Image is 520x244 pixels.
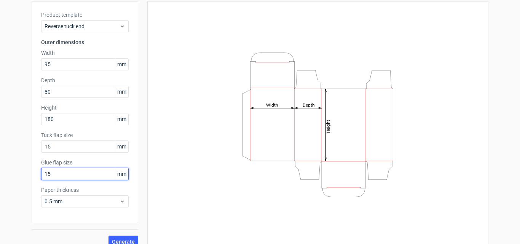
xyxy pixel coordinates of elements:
span: mm [115,59,128,70]
label: Tuck flap size [41,131,129,139]
span: Reverse tuck end [45,22,120,30]
tspan: Depth [303,102,315,107]
label: Height [41,104,129,112]
label: Depth [41,77,129,84]
span: mm [115,168,128,180]
label: Product template [41,11,129,19]
tspan: Width [266,102,278,107]
label: Paper thickness [41,186,129,194]
h3: Outer dimensions [41,38,129,46]
span: mm [115,86,128,97]
span: mm [115,141,128,152]
tspan: Height [325,120,331,133]
span: mm [115,113,128,125]
label: Width [41,49,129,57]
span: 0.5 mm [45,198,120,205]
label: Glue flap size [41,159,129,166]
